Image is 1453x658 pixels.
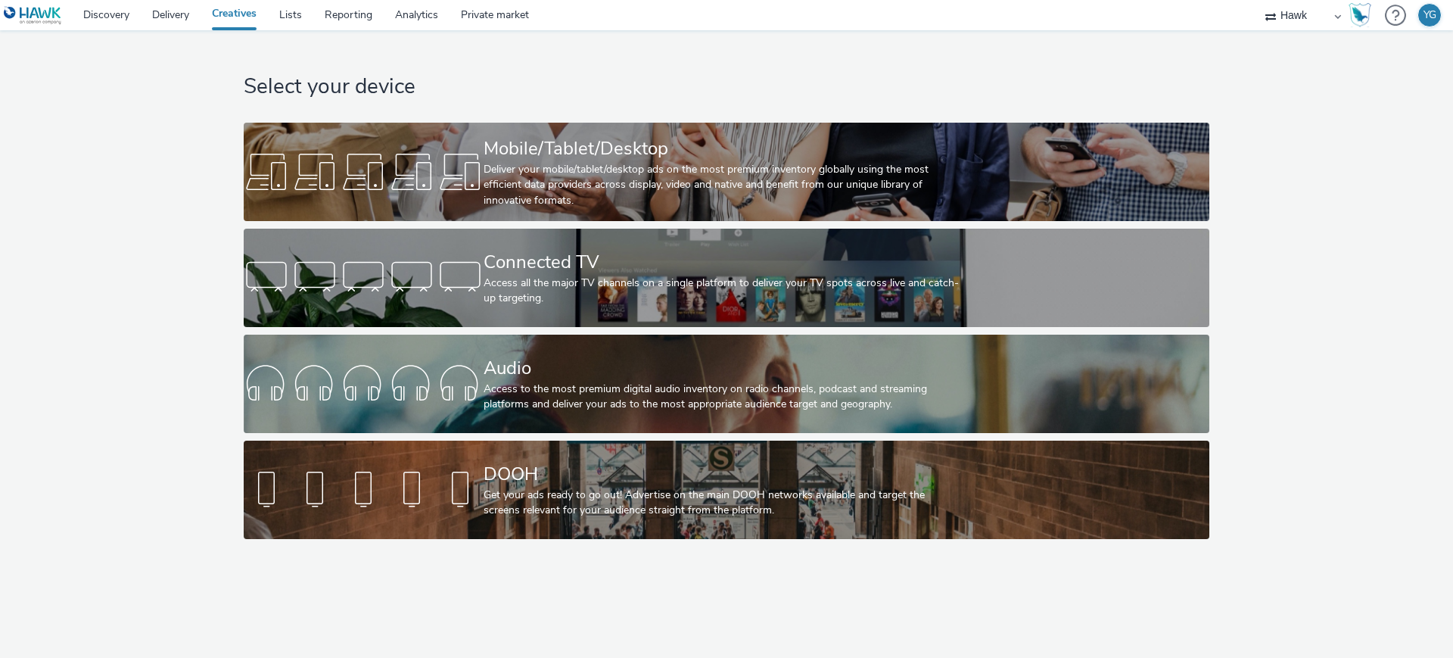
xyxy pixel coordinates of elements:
[484,355,963,382] div: Audio
[484,249,963,276] div: Connected TV
[1349,3,1371,27] img: Hawk Academy
[244,73,1209,101] h1: Select your device
[484,461,963,488] div: DOOH
[1349,3,1377,27] a: Hawk Academy
[484,162,963,208] div: Deliver your mobile/tablet/desktop ads on the most premium inventory globally using the most effi...
[1423,4,1436,27] div: YG
[244,229,1209,327] a: Connected TVAccess all the major TV channels on a single platform to deliver your TV spots across...
[244,335,1209,433] a: AudioAccess to the most premium digital audio inventory on radio channels, podcast and streaming ...
[484,488,963,519] div: Get your ads ready to go out! Advertise on the main DOOH networks available and target the screen...
[484,276,963,307] div: Access all the major TV channels on a single platform to deliver your TV spots across live and ca...
[484,136,963,162] div: Mobile/Tablet/Desktop
[244,123,1209,221] a: Mobile/Tablet/DesktopDeliver your mobile/tablet/desktop ads on the most premium inventory globall...
[4,6,62,25] img: undefined Logo
[244,441,1209,539] a: DOOHGet your ads ready to go out! Advertise on the main DOOH networks available and target the sc...
[484,382,963,413] div: Access to the most premium digital audio inventory on radio channels, podcast and streaming platf...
